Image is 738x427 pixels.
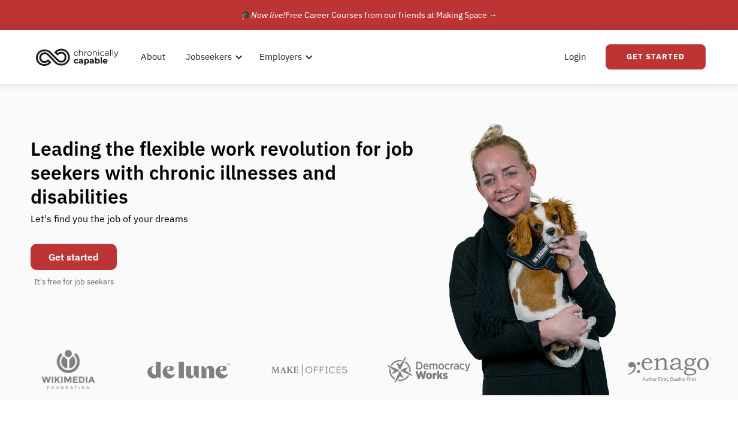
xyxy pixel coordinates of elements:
div: 🎓 Free Career Courses from our friends at Making Space → [241,8,497,22]
a: home [32,44,128,70]
a: About [134,38,173,76]
a: Get Started [606,44,706,69]
div: Jobseekers [179,38,246,76]
h1: Leading the flexible work revolution for job seekers with chronic illnesses and disabilities [31,137,437,208]
a: Login [557,38,594,76]
div: Employers [259,50,302,64]
img: Chronically Capable logo [32,44,122,70]
em: Now live! [251,10,285,20]
div: Employers [252,38,316,76]
div: It's free for job seekers [34,276,114,288]
div: Let's find you the job of your dreams [31,208,188,238]
div: Jobseekers [186,50,232,64]
a: Get started [31,244,117,270]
